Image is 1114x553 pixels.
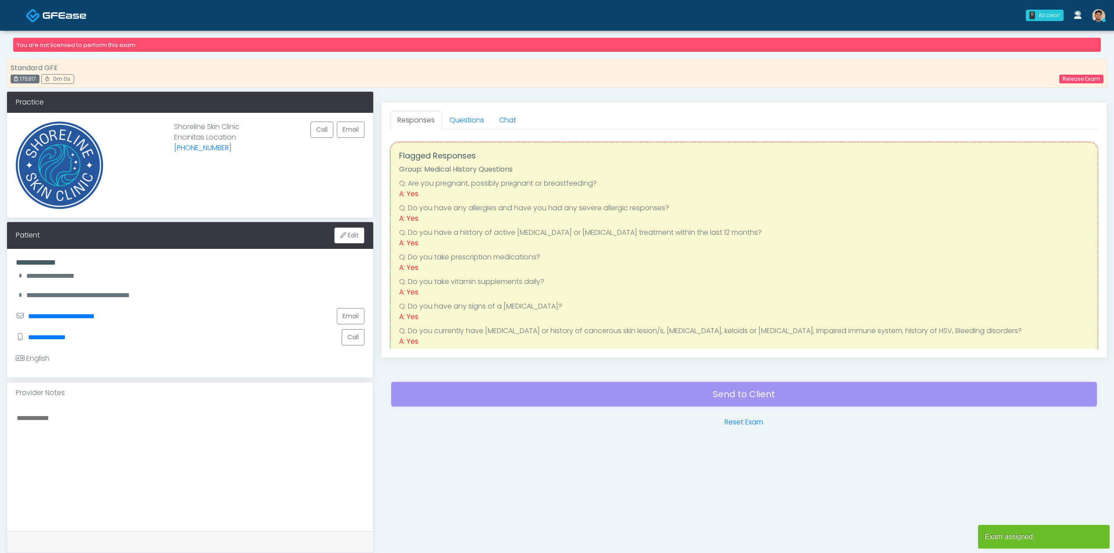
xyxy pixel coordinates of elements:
[174,122,239,202] p: Shoreline Skin Clinic Encinitas Location
[399,276,1089,287] li: Q: Do you take vitamin supplements daily?
[399,287,1089,298] div: A: Yes
[11,63,58,73] strong: Standard GFE
[1029,11,1035,19] div: 0
[399,262,1089,273] div: A: Yes
[399,312,1089,322] div: A: Yes
[399,301,1089,312] li: Q: Do you have any signs of a [MEDICAL_DATA]?
[399,189,1089,199] div: A: Yes
[399,178,1089,189] li: Q: Are you pregnant, possibly pregnant or breastfeeding?
[16,353,50,364] div: English
[399,213,1089,224] div: A: Yes
[399,336,1089,347] div: A: Yes
[399,164,513,174] strong: Group: Medical History Questions
[7,382,373,403] div: Provider Notes
[442,111,492,129] a: Questions
[342,329,364,345] button: Call
[11,75,39,83] div: 175317
[174,143,232,153] a: [PHONE_NUMBER]
[399,203,1089,213] li: Q: Do you have any allergies and have you had any severe allergic responses?
[7,92,373,113] div: Practice
[17,41,137,49] small: You are not licensed to perform this exam.
[26,1,86,29] a: Docovia
[16,230,40,241] div: Patient
[337,308,364,324] a: Email
[43,11,86,20] img: Docovia
[1059,75,1103,83] a: Release Exam
[53,75,70,83] span: 0m 0s
[399,151,1089,161] h4: Flagged Responses
[1021,6,1069,25] a: 0 All clear!
[725,417,763,427] a: Reset Exam
[334,227,364,244] button: Edit
[390,111,442,129] a: Responses
[399,252,1089,262] li: Q: Do you take prescription medications?
[399,326,1089,336] li: Q: Do you currently have [MEDICAL_DATA] or history of cancerous skin lesion/s, [MEDICAL_DATA], ke...
[16,122,103,209] img: Provider image
[1092,9,1105,22] img: Kenner Medina
[337,122,364,138] a: Email
[492,111,524,129] a: Chat
[311,122,333,138] button: Call
[399,238,1089,248] div: A: Yes
[399,227,1089,238] li: Q: Do you have a history of active [MEDICAL_DATA] or [MEDICAL_DATA] treatment within the last 12 ...
[1039,11,1060,19] div: All clear!
[978,525,1110,549] article: Exam assigned.
[26,8,40,23] img: Docovia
